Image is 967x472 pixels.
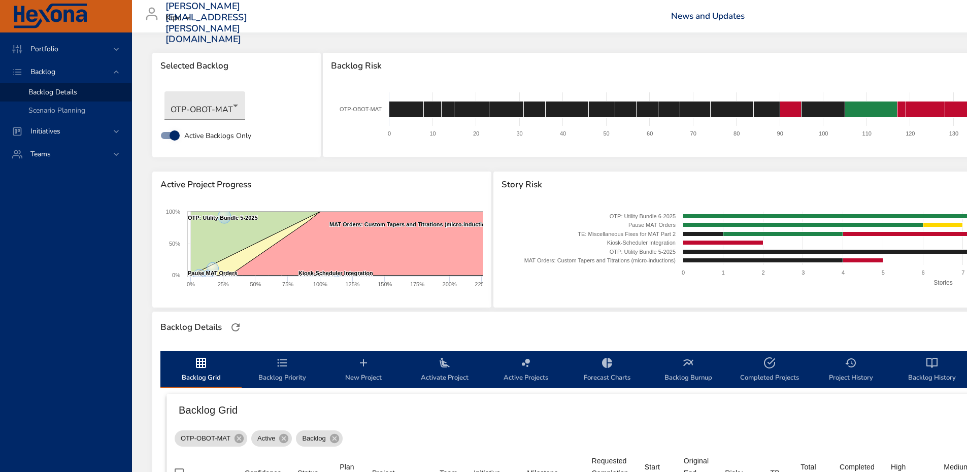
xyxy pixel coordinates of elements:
span: Backlog Priority [248,357,317,384]
span: Completed Projects [735,357,804,384]
span: Project History [816,357,885,384]
text: 120 [906,130,915,137]
text: MAT Orders: Custom Tapers and Titrations (micro-inductions) [524,257,675,263]
text: OTP: Utility Bundle 5-2025 [188,215,258,221]
span: Active [251,433,281,444]
span: Backlog [22,67,63,77]
span: Scenario Planning [28,106,85,115]
h3: [PERSON_NAME][EMAIL_ADDRESS][PERSON_NAME][DOMAIN_NAME] [165,1,247,45]
text: Kiosk-Scheduler Integration [607,240,675,246]
text: 150% [378,281,392,287]
text: 3 [802,269,805,276]
text: 0 [388,130,391,137]
text: 90 [777,130,783,137]
span: New Project [329,357,398,384]
text: 20 [473,130,479,137]
text: 110 [862,130,871,137]
span: Backlog [296,433,331,444]
text: 80 [733,130,740,137]
div: Backlog Details [157,319,225,335]
div: Backlog [296,430,342,447]
div: OTP-OBOT-MAT [175,430,247,447]
text: 100% [166,209,180,215]
text: OTP-OBOT-MAT [340,106,382,112]
span: Backlog Grid [166,357,236,384]
text: 0% [172,272,180,278]
div: Active [251,430,292,447]
text: Pause MAT Orders [188,270,238,276]
text: OTP: Utility Bundle 6-2025 [609,213,675,219]
span: Initiatives [22,126,69,136]
span: OTP-OBOT-MAT [175,433,237,444]
span: Selected Backlog [160,61,313,71]
text: 125% [345,281,359,287]
text: 50 [603,130,609,137]
span: Backlog Details [28,87,77,97]
span: Activate Project [410,357,479,384]
text: 2 [761,269,764,276]
div: Kipu [165,10,194,26]
text: 5 [881,269,884,276]
span: Backlog Burnup [654,357,723,384]
text: 75% [282,281,293,287]
div: OTP-OBOT-MAT [164,91,245,120]
text: 6 [921,269,924,276]
span: Backlog History [897,357,966,384]
text: 200% [443,281,457,287]
text: 0 [682,269,685,276]
text: 130 [949,130,958,137]
text: 50% [169,241,180,247]
text: 100 [819,130,828,137]
text: 40 [560,130,566,137]
text: 50% [250,281,261,287]
text: 60 [647,130,653,137]
text: OTP: Utility Bundle 5-2025 [609,249,675,255]
text: 10 [429,130,436,137]
span: Portfolio [22,44,66,54]
text: 100% [313,281,327,287]
text: TE: Miscellaneous Fixes for MAT Part 2 [578,231,676,237]
text: Kiosk-Scheduler Integration [298,270,373,276]
span: Teams [22,149,59,159]
span: Active Projects [491,357,560,384]
text: MAT Orders: Custom Tapers and Titrations (micro-inductions) [329,221,494,227]
text: 225% [475,281,489,287]
text: 1 [721,269,724,276]
button: Refresh Page [228,320,243,335]
text: Stories [933,279,952,286]
text: 0% [187,281,195,287]
text: Pause MAT Orders [628,222,676,228]
span: Active Backlogs Only [184,130,251,141]
text: 175% [410,281,424,287]
span: Active Project Progress [160,180,483,190]
text: 70 [690,130,696,137]
a: News and Updates [671,10,745,22]
text: 7 [961,269,964,276]
text: 25% [218,281,229,287]
text: 30 [516,130,522,137]
img: Hexona [12,4,88,29]
text: 4 [842,269,845,276]
span: Forecast Charts [573,357,642,384]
